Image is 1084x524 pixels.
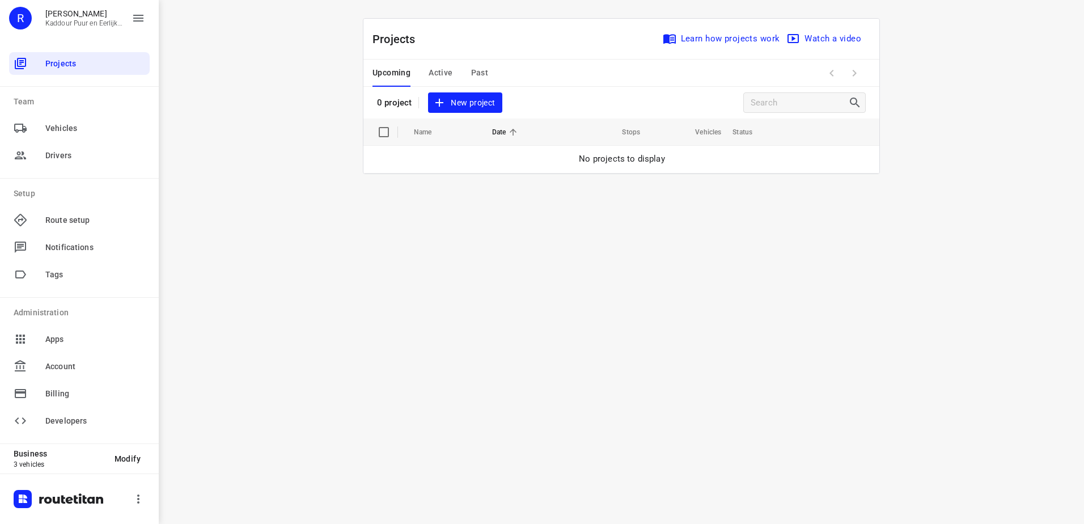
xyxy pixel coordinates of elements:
div: R [9,7,32,29]
span: Vehicles [680,125,721,139]
span: Apps [45,333,145,345]
div: Route setup [9,209,150,231]
input: Search projects [751,94,848,112]
div: Search [848,96,865,109]
span: Route setup [45,214,145,226]
div: Notifications [9,236,150,259]
p: 0 project [377,98,412,108]
div: Tags [9,263,150,286]
span: Date [492,125,521,139]
span: Past [471,66,489,80]
span: Drivers [45,150,145,162]
span: Previous Page [820,62,843,84]
div: Developers [9,409,150,432]
p: Business [14,449,105,458]
span: Vehicles [45,122,145,134]
div: Billing [9,382,150,405]
span: Modify [115,454,141,463]
span: Status [732,125,767,139]
button: Modify [105,449,150,469]
div: Apps [9,328,150,350]
button: New project [428,92,502,113]
span: Name [414,125,447,139]
div: Drivers [9,144,150,167]
span: Active [429,66,452,80]
p: Projects [372,31,425,48]
span: Account [45,361,145,373]
span: Next Page [843,62,866,84]
span: Developers [45,415,145,427]
span: Notifications [45,242,145,253]
span: New project [435,96,495,110]
p: Setup [14,188,150,200]
p: 3 vehicles [14,460,105,468]
span: Stops [607,125,640,139]
p: Team [14,96,150,108]
div: Vehicles [9,117,150,140]
p: Administration [14,307,150,319]
span: Upcoming [372,66,410,80]
p: Kaddour Puur en Eerlijk Vlees B.V. [45,19,122,27]
span: Projects [45,58,145,70]
span: Tags [45,269,145,281]
span: Billing [45,388,145,400]
div: Account [9,355,150,378]
div: Projects [9,52,150,75]
p: Rachid Kaddour [45,9,122,18]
